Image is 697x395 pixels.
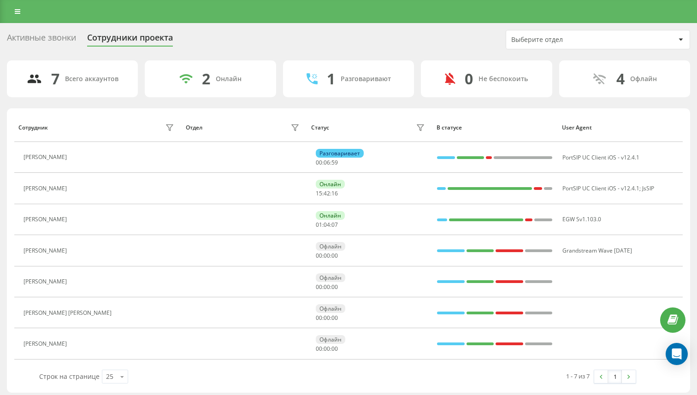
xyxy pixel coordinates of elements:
[39,372,100,381] span: Строк на странице
[511,36,621,44] div: Выберите отдел
[311,124,329,131] div: Статус
[316,159,338,166] div: : :
[316,252,322,259] span: 00
[324,314,330,322] span: 00
[316,314,322,322] span: 00
[327,70,335,88] div: 1
[324,159,330,166] span: 06
[24,185,69,192] div: [PERSON_NAME]
[316,345,322,353] span: 00
[316,190,338,197] div: : :
[316,211,345,220] div: Онлайн
[316,222,338,228] div: : :
[562,124,679,131] div: User Agent
[341,75,391,83] div: Разговаривают
[24,248,69,254] div: [PERSON_NAME]
[18,124,48,131] div: Сотрудник
[324,189,330,197] span: 42
[316,149,364,158] div: Разговаривает
[87,33,173,47] div: Сотрудники проекта
[562,153,639,161] span: PortSIP UC Client iOS - v12.4.1
[316,335,345,344] div: Офлайн
[324,252,330,259] span: 00
[562,184,639,192] span: PortSIP UC Client iOS - v12.4.1
[316,253,338,259] div: : :
[316,159,322,166] span: 00
[316,180,345,189] div: Онлайн
[566,371,590,381] div: 1 - 7 из 7
[106,372,113,381] div: 25
[316,346,338,352] div: : :
[331,283,338,291] span: 00
[324,283,330,291] span: 00
[316,284,338,290] div: : :
[316,283,322,291] span: 00
[316,273,345,282] div: Офлайн
[24,310,114,316] div: [PERSON_NAME] [PERSON_NAME]
[24,278,69,285] div: [PERSON_NAME]
[324,221,330,229] span: 04
[24,154,69,160] div: [PERSON_NAME]
[465,70,473,88] div: 0
[666,343,688,365] div: Open Intercom Messenger
[331,159,338,166] span: 59
[608,370,622,383] a: 1
[478,75,528,83] div: Не беспокоить
[331,345,338,353] span: 00
[24,341,69,347] div: [PERSON_NAME]
[616,70,625,88] div: 4
[331,252,338,259] span: 00
[7,33,76,47] div: Активные звонки
[51,70,59,88] div: 7
[630,75,657,83] div: Офлайн
[331,189,338,197] span: 16
[202,70,210,88] div: 2
[316,242,345,251] div: Офлайн
[65,75,118,83] div: Всего аккаунтов
[331,221,338,229] span: 07
[216,75,242,83] div: Онлайн
[316,189,322,197] span: 15
[316,315,338,321] div: : :
[316,304,345,313] div: Офлайн
[437,124,553,131] div: В статусе
[562,247,632,254] span: Grandstream Wave [DATE]
[562,215,601,223] span: EGW Sv1.103.0
[186,124,202,131] div: Отдел
[331,314,338,322] span: 00
[24,216,69,223] div: [PERSON_NAME]
[642,184,654,192] span: JsSIP
[316,221,322,229] span: 01
[324,345,330,353] span: 00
